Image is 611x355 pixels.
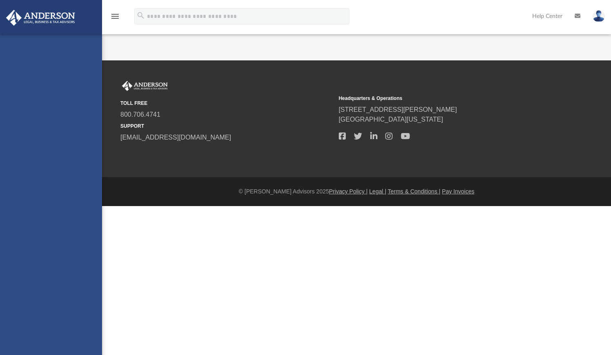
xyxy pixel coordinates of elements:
small: SUPPORT [120,122,333,130]
a: menu [110,16,120,21]
a: Pay Invoices [442,188,474,195]
i: menu [110,11,120,21]
a: [GEOGRAPHIC_DATA][US_STATE] [339,116,443,123]
i: search [136,11,145,20]
a: 800.706.4741 [120,111,160,118]
a: [EMAIL_ADDRESS][DOMAIN_NAME] [120,134,231,141]
a: [STREET_ADDRESS][PERSON_NAME] [339,106,457,113]
a: Terms & Conditions | [388,188,440,195]
small: TOLL FREE [120,100,333,107]
img: User Pic [593,10,605,22]
img: Anderson Advisors Platinum Portal [120,81,169,91]
a: Legal | [369,188,387,195]
small: Headquarters & Operations [339,95,551,102]
img: Anderson Advisors Platinum Portal [4,10,78,26]
a: Privacy Policy | [329,188,368,195]
div: © [PERSON_NAME] Advisors 2025 [102,187,611,196]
